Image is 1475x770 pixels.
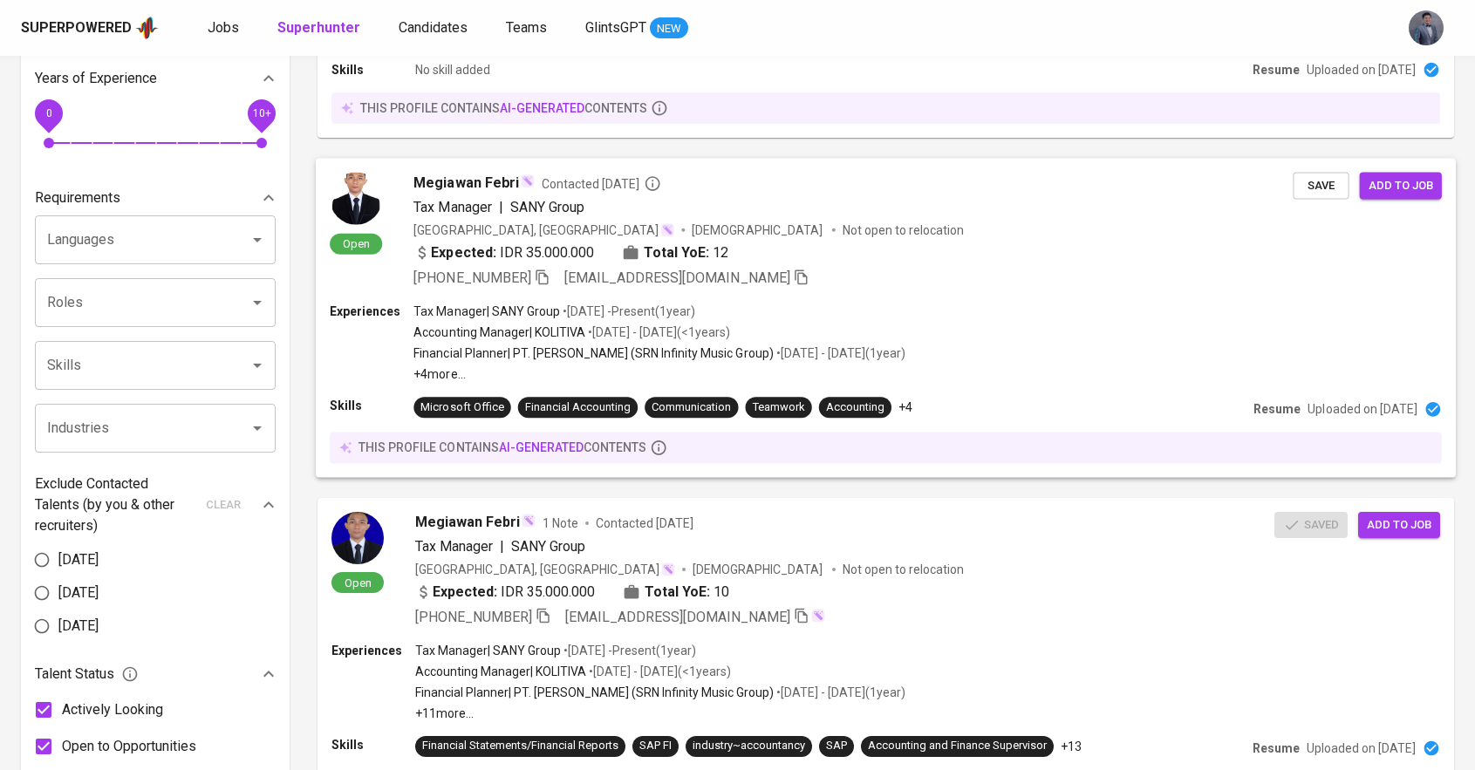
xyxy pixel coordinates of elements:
span: Tax Manager [415,538,493,555]
p: Financial Planner | PT. [PERSON_NAME] (SRN Infinity Music Group) [415,684,774,701]
div: Requirements [35,181,276,215]
span: [EMAIL_ADDRESS][DOMAIN_NAME] [565,609,790,625]
button: Open [245,290,270,315]
p: Not open to relocation [843,221,964,238]
div: Exclude Contacted Talents (by you & other recruiters)clear [35,474,276,536]
span: SANY Group [511,538,585,555]
p: No skill added [415,61,490,78]
img: d2c102a37b2468e6f71530f2a627d91f.jpeg [330,172,382,224]
p: Resume [1253,739,1300,757]
span: Jobs [208,19,239,36]
span: 10+ [252,107,270,119]
span: Open to Opportunities [62,736,196,757]
img: magic_wand.svg [661,562,675,576]
svg: By Batam recruiter [644,174,661,192]
span: Megiawan Febri [415,512,520,533]
div: IDR 35.000.000 [415,582,595,603]
span: Megiawan Febri [413,172,518,193]
p: Uploaded on [DATE] [1308,400,1417,418]
span: Save [1301,175,1340,195]
p: +13 [1061,738,1082,755]
span: Talent Status [35,664,139,685]
p: Accounting Manager | KOLITIVA [413,324,585,341]
div: SAP [826,738,847,754]
span: [PHONE_NUMBER] [415,609,532,625]
b: Expected: [431,242,495,262]
p: • [DATE] - [DATE] ( <1 years ) [585,324,730,341]
p: Tax Manager | SANY Group [415,642,561,659]
a: OpenMegiawan FebriContacted [DATE]Tax Manager|SANY Group[GEOGRAPHIC_DATA], [GEOGRAPHIC_DATA][DEMO... [318,159,1454,477]
p: this profile contains contents [359,439,646,456]
p: • [DATE] - [DATE] ( <1 years ) [586,663,731,680]
div: Teamwork [753,399,805,416]
button: Add to job [1358,512,1440,539]
p: Not open to relocation [843,561,964,578]
span: Contacted [DATE] [542,174,661,192]
span: GlintsGPT [585,19,646,36]
b: Superhunter [277,19,360,36]
p: +4 [898,399,912,416]
p: Skills [331,61,415,78]
span: Candidates [399,19,468,36]
span: 10 [714,582,729,603]
div: Accounting [826,399,884,416]
span: Open [336,235,377,250]
span: AI-generated [499,440,584,454]
p: Accounting Manager | KOLITIVA [415,663,586,680]
div: Financial Statements/Financial Reports [422,738,618,754]
span: 1 Note [543,514,578,532]
a: Teams [506,17,550,39]
div: Years of Experience [35,61,276,96]
div: Talent Status [35,657,276,692]
span: [DEMOGRAPHIC_DATA] [693,561,825,578]
img: magic_wand.svg [521,174,535,187]
p: Skills [330,397,413,414]
p: Tax Manager | SANY Group [413,303,560,320]
p: this profile contains contents [360,99,647,117]
p: • [DATE] - Present ( 1 year ) [560,303,695,320]
b: Total YoE: [645,582,710,603]
p: • [DATE] - [DATE] ( 1 year ) [774,684,905,701]
span: [DATE] [58,616,99,637]
div: Superpowered [21,18,132,38]
div: [GEOGRAPHIC_DATA], [GEOGRAPHIC_DATA] [415,561,675,578]
span: SANY Group [510,198,584,215]
img: jhon@glints.com [1409,10,1444,45]
span: Tax Manager [413,198,491,215]
button: Open [245,353,270,378]
p: +11 more ... [415,705,905,722]
div: Financial Accounting [525,399,631,416]
img: app logo [135,15,159,41]
button: Save [1293,172,1349,199]
p: Experiences [331,642,415,659]
button: Add to job [1360,172,1442,199]
span: Teams [506,19,547,36]
span: 12 [713,242,728,262]
a: Jobs [208,17,242,39]
p: • [DATE] - [DATE] ( 1 year ) [774,344,905,362]
span: [DATE] [58,549,99,570]
div: industry~accountancy [693,738,805,754]
b: Total YoE: [644,242,709,262]
p: Uploaded on [DATE] [1307,61,1416,78]
p: Experiences [330,303,413,320]
p: Exclude Contacted Talents (by you & other recruiters) [35,474,195,536]
span: 0 [45,107,51,119]
div: IDR 35.000.000 [413,242,594,262]
span: Contacted [DATE] [596,514,693,532]
span: NEW [650,20,688,37]
span: [PHONE_NUMBER] [413,269,530,285]
div: SAP FI [639,738,672,754]
span: Actively Looking [62,699,163,720]
img: magic_wand.svg [660,222,674,236]
span: [DATE] [58,583,99,603]
img: magic_wand.svg [811,609,825,623]
img: magic_wand.svg [522,514,536,528]
div: Microsoft Office [420,399,503,416]
p: Requirements [35,187,120,208]
p: Financial Planner | PT. [PERSON_NAME] (SRN Infinity Music Group) [413,344,773,362]
span: Open [338,576,379,590]
a: Candidates [399,17,471,39]
a: GlintsGPT NEW [585,17,688,39]
p: Uploaded on [DATE] [1307,739,1416,757]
